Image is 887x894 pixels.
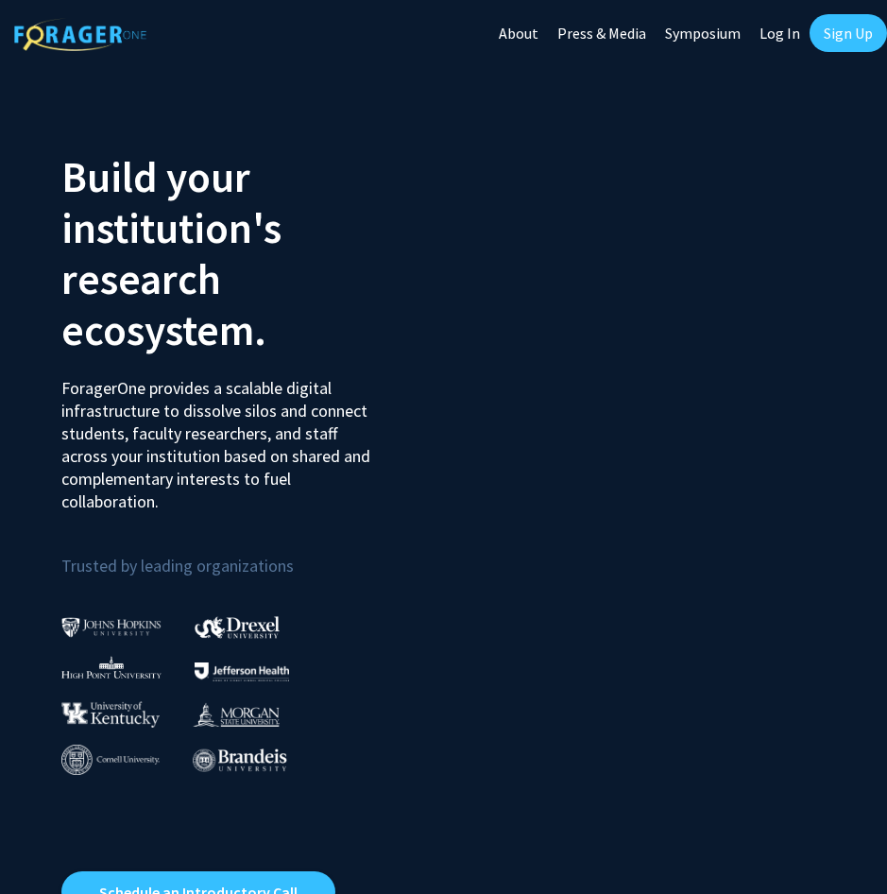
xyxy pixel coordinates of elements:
img: Brandeis University [193,748,287,772]
p: ForagerOne provides a scalable digital infrastructure to dissolve silos and connect students, fac... [61,363,385,513]
img: ForagerOne Logo [14,18,146,51]
img: Johns Hopkins University [61,617,162,637]
img: Morgan State University [193,702,280,727]
img: Cornell University [61,745,160,776]
p: Trusted by leading organizations [61,528,430,580]
a: Sign Up [810,14,887,52]
img: Thomas Jefferson University [195,662,289,680]
h2: Build your institution's research ecosystem. [61,151,430,355]
img: High Point University [61,656,162,679]
img: University of Kentucky [61,701,160,727]
img: Drexel University [195,616,280,638]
